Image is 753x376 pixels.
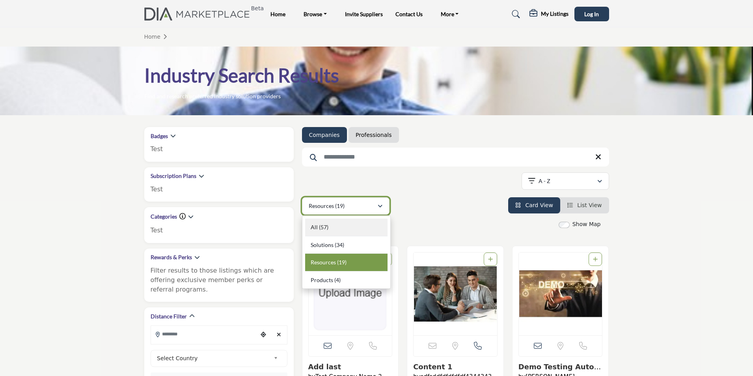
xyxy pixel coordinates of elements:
[144,34,170,40] a: Home
[414,253,497,335] a: View details about sfsdf
[515,202,553,208] a: View Card
[151,172,196,180] h2: Subscription Plans
[144,92,281,100] p: Find and research preferred industry solution providers
[518,363,603,371] h3: Demo Testing Automation
[298,9,332,20] a: Browse
[539,177,550,185] p: A - Z
[529,9,568,19] div: My Listings
[574,7,609,21] button: Log In
[151,266,287,294] p: Filter results to those listings which are offering exclusive member perks or referral programs.
[179,213,186,220] a: Information about Categories
[151,312,187,320] h2: Distance Filter
[335,241,344,248] b: (34)
[144,7,254,21] img: Site Logo
[504,8,525,21] a: Search
[157,354,270,363] span: Select Country
[144,63,339,88] h1: Industry Search Results
[560,197,609,213] li: List View
[577,202,602,208] span: List View
[337,259,347,266] b: (19)
[508,197,560,213] li: Card View
[572,220,601,228] label: Show Map
[311,277,333,283] span: Products
[309,202,345,210] p: Resources (19)
[488,256,493,262] a: Add To List For Resource
[525,202,553,208] span: Card View
[251,5,264,12] h6: Beta
[414,253,497,335] img: Content 1 listing image
[309,131,340,139] a: Companies
[302,148,609,166] input: Search Keyword
[302,215,391,289] div: Resources (19)
[319,224,328,230] b: (57)
[151,326,257,342] input: Search Location
[309,253,392,335] a: View details about gdgdgdg123
[474,342,482,350] i: Open Contact Info
[311,241,334,248] span: Solutions
[413,363,452,371] a: View details about sfsdf
[309,253,392,335] img: Add last listing image
[541,10,568,17] h5: My Listings
[435,9,464,20] a: More
[311,224,318,230] span: All
[519,253,602,335] a: View details about ramson
[345,11,383,17] a: Invite Suppliers
[151,253,192,261] h2: Rewards & Perks
[413,363,498,371] h3: Content 1
[151,132,168,140] h2: Badges
[593,256,598,262] a: Add To List For Resource
[567,202,602,208] a: View List
[144,7,254,21] a: Beta
[302,197,390,215] button: Resources (19)
[395,11,423,17] a: Contact Us
[308,363,393,371] h3: Add last
[270,11,285,17] a: Home
[257,326,269,343] div: Choose your current location
[584,11,599,17] span: Log In
[273,326,285,343] div: Clear search location
[522,172,609,190] button: A - Z
[311,259,336,266] span: Resources
[179,212,186,221] div: Click to view information
[334,277,341,283] b: (4)
[356,131,391,139] a: Professionals
[519,253,602,335] img: Demo Testing Automation listing image
[308,363,341,371] a: View details about gdgdgdg123
[151,144,287,154] p: Test
[151,213,177,221] h2: Categories
[151,226,287,235] p: Test
[151,185,287,194] p: Test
